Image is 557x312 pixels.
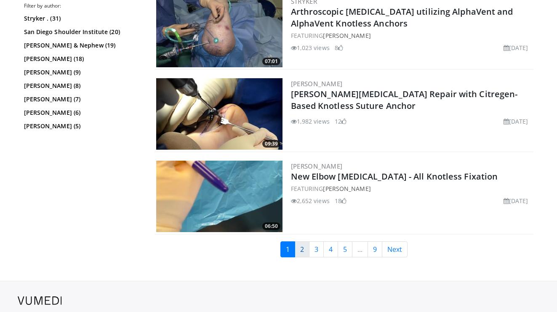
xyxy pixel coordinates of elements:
[309,241,324,257] a: 3
[291,171,498,182] a: New Elbow [MEDICAL_DATA] - All Knotless Fixation
[368,241,382,257] a: 9
[291,31,532,40] div: FEATURING
[280,241,295,257] a: 1
[24,14,140,23] a: Stryker . (31)
[323,185,370,193] a: [PERSON_NAME]
[18,296,62,305] img: VuMedi Logo
[24,55,140,63] a: [PERSON_NAME] (18)
[24,82,140,90] a: [PERSON_NAME] (8)
[291,162,343,170] a: [PERSON_NAME]
[291,6,513,29] a: Arthroscopic [MEDICAL_DATA] utilizing AlphaVent and AlphaVent Knotless Anchors
[156,78,282,150] a: 09:39
[382,241,408,257] a: Next
[323,32,370,40] a: [PERSON_NAME]
[323,241,338,257] a: 4
[156,161,282,232] img: 6e99beb4-1dca-479a-a7a1-83bd8d03d183.300x170_q85_crop-smart_upscale.jpg
[338,241,352,257] a: 5
[291,88,518,111] a: [PERSON_NAME][MEDICAL_DATA] Repair with Citregen-Based Knotless Suture Anchor
[262,140,280,148] span: 09:39
[291,43,330,52] li: 1,023 views
[504,196,528,205] li: [DATE]
[291,184,532,193] div: FEATURING
[24,68,140,77] a: [PERSON_NAME] (9)
[335,117,346,126] li: 12
[156,78,282,150] img: 494bc66b-2f64-484e-a62a-d4149d85dd8f.300x170_q85_crop-smart_upscale.jpg
[504,117,528,126] li: [DATE]
[504,43,528,52] li: [DATE]
[24,41,140,50] a: [PERSON_NAME] & Nephew (19)
[291,117,330,126] li: 1,982 views
[335,43,343,52] li: 8
[24,3,142,9] h3: Filter by author:
[295,241,309,257] a: 2
[335,196,346,205] li: 18
[24,28,140,36] a: San Diego Shoulder Institute (20)
[24,122,140,130] a: [PERSON_NAME] (5)
[155,241,533,257] nav: Search results pages
[24,108,140,117] a: [PERSON_NAME] (6)
[156,161,282,232] a: 06:50
[291,79,343,88] a: [PERSON_NAME]
[262,222,280,230] span: 06:50
[262,58,280,65] span: 07:01
[291,196,330,205] li: 2,652 views
[24,95,140,103] a: [PERSON_NAME] (7)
